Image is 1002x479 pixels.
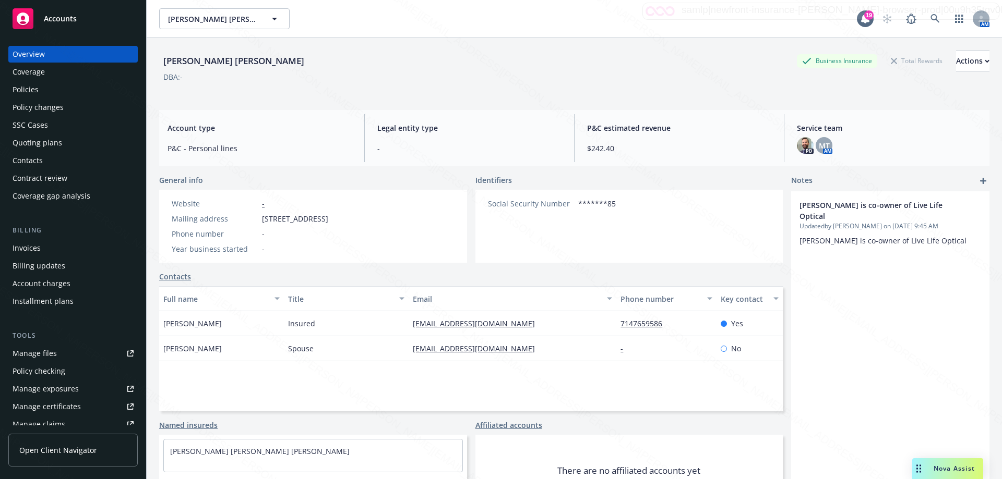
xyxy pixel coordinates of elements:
[413,343,543,353] a: [EMAIL_ADDRESS][DOMAIN_NAME]
[864,10,874,20] div: 19
[8,293,138,310] a: Installment plans
[262,199,265,208] a: -
[819,140,830,151] span: MT
[587,143,771,154] span: $242.40
[621,293,700,304] div: Phone number
[475,175,512,186] span: Identifiers
[901,8,922,29] a: Report a Bug
[557,464,700,477] span: There are no affiliated accounts yet
[13,134,62,151] div: Quoting plans
[163,318,222,329] span: [PERSON_NAME]
[587,122,771,133] span: P&C estimated revenue
[797,137,814,154] img: photo
[262,213,328,224] span: [STREET_ADDRESS]
[8,257,138,274] a: Billing updates
[797,54,877,67] div: Business Insurance
[731,318,743,329] span: Yes
[621,318,671,328] a: 7147659586
[172,213,258,224] div: Mailing address
[8,134,138,151] a: Quoting plans
[159,271,191,282] a: Contacts
[8,416,138,433] a: Manage claims
[8,240,138,256] a: Invoices
[284,286,409,311] button: Title
[800,200,954,222] span: [PERSON_NAME] is co-owner of Live Life Optical
[8,81,138,98] a: Policies
[288,318,315,329] span: Insured
[731,343,741,354] span: No
[8,188,138,204] a: Coverage gap analysis
[168,14,258,24] span: [PERSON_NAME] [PERSON_NAME]
[721,293,767,304] div: Key contact
[13,275,70,292] div: Account charges
[172,198,258,209] div: Website
[8,225,138,236] div: Billing
[44,15,77,23] span: Accounts
[409,286,616,311] button: Email
[13,398,81,415] div: Manage certificates
[8,99,138,116] a: Policy changes
[168,143,352,154] span: P&C - Personal lines
[13,46,45,63] div: Overview
[8,170,138,187] a: Contract review
[159,175,203,186] span: General info
[13,363,65,379] div: Policy checking
[172,243,258,254] div: Year business started
[949,8,970,29] a: Switch app
[172,228,258,239] div: Phone number
[8,4,138,33] a: Accounts
[163,293,268,304] div: Full name
[886,54,948,67] div: Total Rewards
[13,99,64,116] div: Policy changes
[163,71,183,82] div: DBA: -
[8,64,138,80] a: Coverage
[8,117,138,133] a: SSC Cases
[8,380,138,397] span: Manage exposures
[13,345,57,362] div: Manage files
[717,286,783,311] button: Key contact
[8,152,138,169] a: Contacts
[377,143,562,154] span: -
[800,222,981,231] span: Updated by [PERSON_NAME] on [DATE] 9:45 AM
[8,363,138,379] a: Policy checking
[13,293,74,310] div: Installment plans
[13,64,45,80] div: Coverage
[8,275,138,292] a: Account charges
[800,236,967,245] span: [PERSON_NAME] is co-owner of Live Life Optical
[791,191,989,254] div: [PERSON_NAME] is co-owner of Live Life OpticalUpdatedby [PERSON_NAME] on [DATE] 9:45 AM[PERSON_NA...
[797,122,981,133] span: Service team
[159,286,284,311] button: Full name
[925,8,946,29] a: Search
[13,257,65,274] div: Billing updates
[377,122,562,133] span: Legal entity type
[621,343,631,353] a: -
[13,380,79,397] div: Manage exposures
[8,46,138,63] a: Overview
[877,8,898,29] a: Start snowing
[288,343,314,354] span: Spouse
[413,318,543,328] a: [EMAIL_ADDRESS][DOMAIN_NAME]
[288,293,393,304] div: Title
[159,420,218,431] a: Named insureds
[977,175,989,187] a: add
[13,152,43,169] div: Contacts
[413,293,601,304] div: Email
[262,243,265,254] span: -
[616,286,716,311] button: Phone number
[956,51,989,71] button: Actions
[912,458,983,479] button: Nova Assist
[13,416,65,433] div: Manage claims
[475,420,542,431] a: Affiliated accounts
[19,445,97,456] span: Open Client Navigator
[13,117,48,133] div: SSC Cases
[13,240,41,256] div: Invoices
[159,8,290,29] button: [PERSON_NAME] [PERSON_NAME]
[159,54,308,68] div: [PERSON_NAME] [PERSON_NAME]
[170,446,350,456] a: [PERSON_NAME] [PERSON_NAME] [PERSON_NAME]
[8,398,138,415] a: Manage certificates
[13,188,90,204] div: Coverage gap analysis
[934,464,975,473] span: Nova Assist
[168,122,352,133] span: Account type
[163,343,222,354] span: [PERSON_NAME]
